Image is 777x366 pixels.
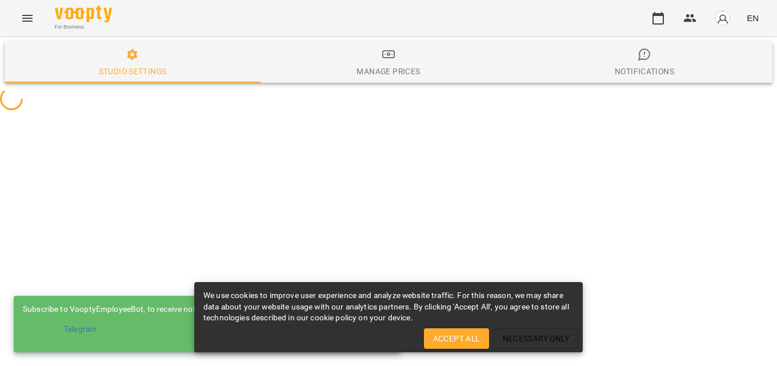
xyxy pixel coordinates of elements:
[357,65,420,78] div: Manage Prices
[99,65,167,78] div: Studio settings
[615,65,674,78] div: Notifications
[747,12,759,24] span: EN
[715,10,731,26] img: avatar_s.png
[14,5,41,32] button: Menu
[55,6,112,22] img: Voopty Logo
[55,23,112,31] span: For Business
[742,7,763,29] button: EN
